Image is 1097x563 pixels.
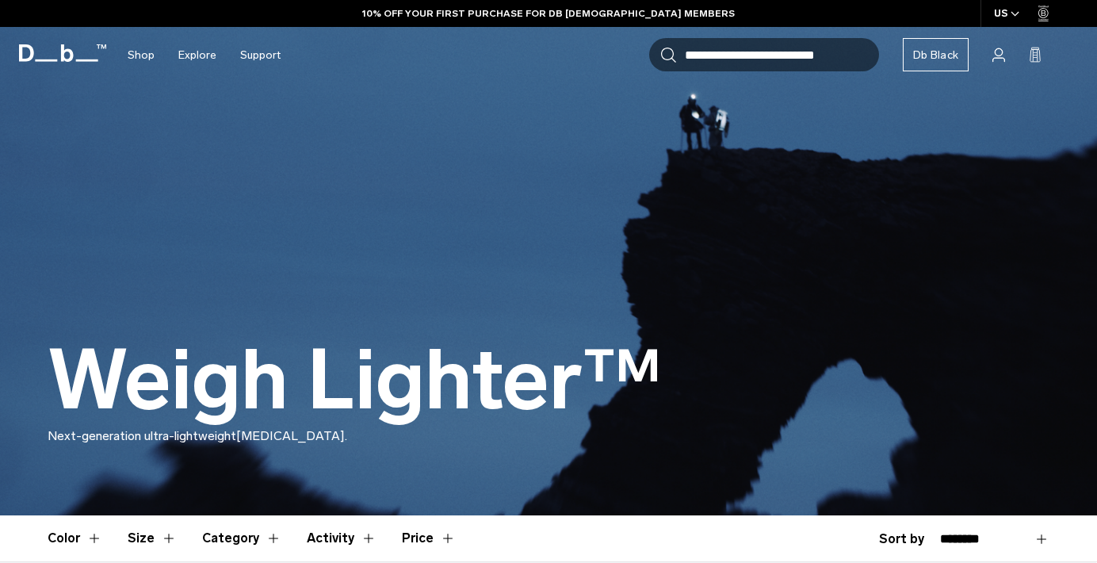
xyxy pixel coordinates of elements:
[307,515,376,561] button: Toggle Filter
[178,27,216,83] a: Explore
[240,27,281,83] a: Support
[402,515,456,561] button: Toggle Price
[48,428,236,443] span: Next-generation ultra-lightweight
[128,27,155,83] a: Shop
[48,335,662,427] h1: Weigh Lighter™
[362,6,735,21] a: 10% OFF YOUR FIRST PURCHASE FOR DB [DEMOGRAPHIC_DATA] MEMBERS
[202,515,281,561] button: Toggle Filter
[903,38,969,71] a: Db Black
[128,515,177,561] button: Toggle Filter
[116,27,292,83] nav: Main Navigation
[236,428,347,443] span: [MEDICAL_DATA].
[48,515,102,561] button: Toggle Filter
